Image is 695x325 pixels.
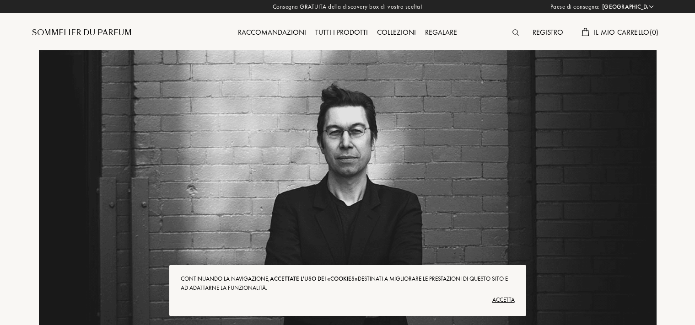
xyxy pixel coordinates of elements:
a: Sommelier du Parfum [32,27,132,38]
span: accettate l'uso dei «cookies» [270,275,358,282]
div: Accetta [181,293,515,307]
a: Tutti i prodotti [311,27,372,37]
a: Collezioni [372,27,420,37]
div: Collezioni [372,27,420,39]
div: Registro [528,27,568,39]
a: Regalare [420,27,462,37]
img: cart.svg [582,28,589,36]
div: Regalare [420,27,462,39]
span: Il mio carrello ( 0 ) [594,27,659,37]
span: Paese di consegna: [550,2,600,11]
div: Continuando la navigazione, destinati a migliorare le prestazioni di questo sito e ad adattarne l... [181,274,515,293]
div: Tutti i prodotti [311,27,372,39]
img: search_icn.svg [512,29,519,36]
a: Raccomandazioni [233,27,311,37]
div: Raccomandazioni [233,27,311,39]
a: Registro [528,27,568,37]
